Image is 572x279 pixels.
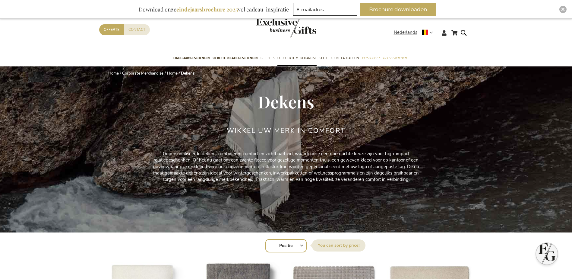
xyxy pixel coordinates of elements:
img: Exclusive Business gifts logo [256,18,316,38]
h2: Wikkel uw merk in comfort [227,127,345,134]
strong: Dekens [181,71,194,76]
b: eindejaarsbrochure 2025 [176,6,238,13]
label: Sorteer op [312,239,365,252]
span: Gelegenheden [383,55,406,61]
a: Corporate Merchandise [122,71,163,76]
p: Gepersonaliseerde dekens combineren comfort en zichtbaarheid, waardoor ze een doordachte keuze zi... [150,151,422,183]
a: store logo [256,18,286,38]
span: Gift Sets [261,55,274,61]
div: Download onze vol cadeau-inspiratie [136,3,292,16]
a: Home [167,71,178,76]
span: Eindejaarsgeschenken [173,55,210,61]
span: Dekens [258,90,314,113]
button: Brochure downloaden [360,3,436,16]
img: Close [561,8,565,11]
div: Nederlands [394,29,437,36]
input: E-mailadres [293,3,357,16]
div: Close [559,6,567,13]
a: Home [108,71,119,76]
span: Corporate Merchandise [277,55,317,61]
span: Select Keuze Cadeaubon [320,55,359,61]
a: Offerte [99,24,124,35]
a: Contact [124,24,150,35]
span: Nederlands [394,29,417,36]
span: Per Budget [362,55,380,61]
form: marketing offers and promotions [293,3,359,18]
span: 50 beste relatiegeschenken [213,55,258,61]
